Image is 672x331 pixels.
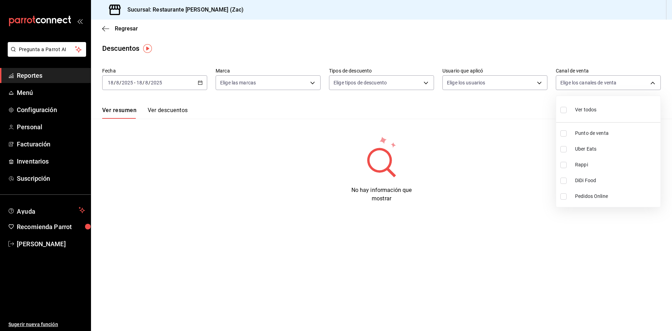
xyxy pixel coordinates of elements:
[575,106,596,113] span: Ver todos
[575,177,658,184] span: DiDi Food
[575,161,658,168] span: Rappi
[575,145,658,153] span: Uber Eats
[575,193,658,200] span: Pedidos Online
[143,44,152,53] img: Tooltip marker
[575,130,658,137] span: Punto de venta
